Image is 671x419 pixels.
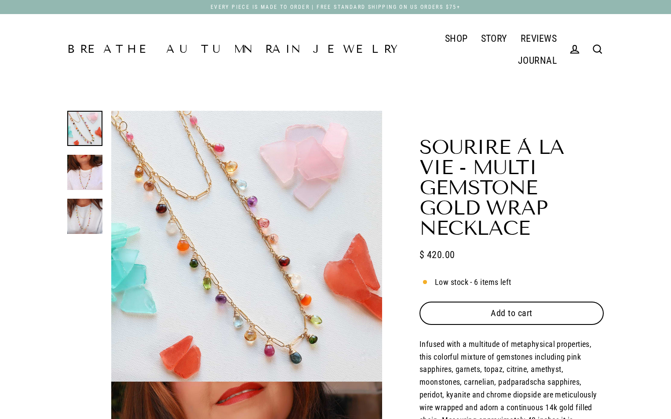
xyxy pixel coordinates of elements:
[474,27,514,49] a: STORY
[67,155,102,190] img: Sourire à la Vie - Multi Gemstone Gold Wrap Necklace life style image | Breathe Autumn Rain Artis...
[435,276,511,289] span: Low stock - 6 items left
[419,247,455,262] span: $ 420.00
[67,199,102,234] img: Sourire à la Vie - Multi Gemstone Gold Wrap Necklace life style alt image | Breathe Autumn Rain A...
[514,27,563,49] a: REVIEWS
[419,302,604,324] button: Add to cart
[402,27,563,71] div: Primary
[511,49,563,71] a: JOURNAL
[438,27,474,49] a: SHOP
[67,44,402,55] a: Breathe Autumn Rain Jewelry
[419,137,604,238] h1: Sourire à la Vie - Multi Gemstone Gold Wrap Necklace
[491,308,532,318] span: Add to cart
